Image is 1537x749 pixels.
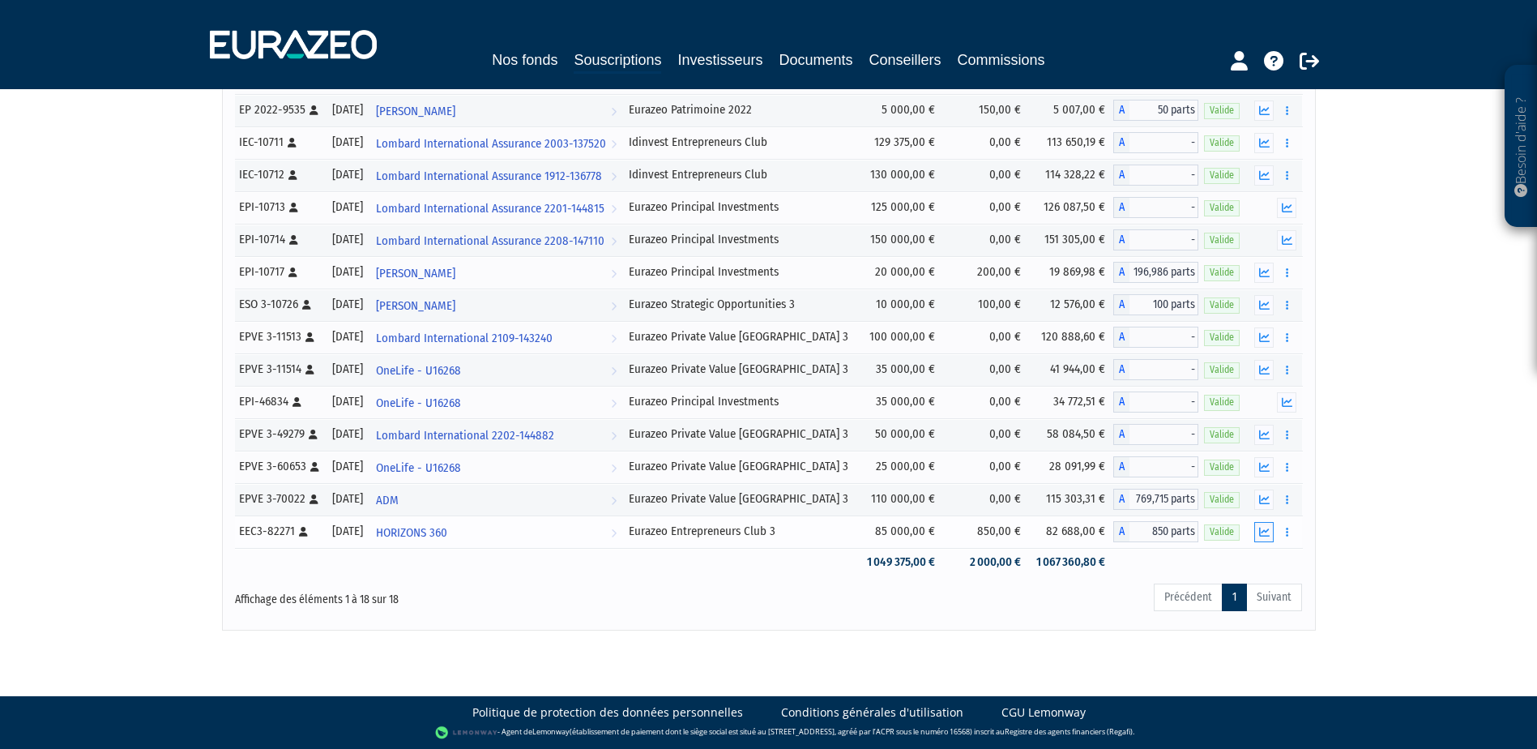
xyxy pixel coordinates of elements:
[332,458,364,475] div: [DATE]
[472,704,743,721] a: Politique de protection des données personnelles
[1204,395,1240,410] span: Valide
[869,49,941,71] a: Conseillers
[1029,353,1113,386] td: 41 944,00 €
[1029,321,1113,353] td: 120 888,60 €
[1113,197,1129,218] span: A
[1113,197,1198,218] div: A - Eurazeo Principal Investments
[1129,456,1198,477] span: -
[1204,330,1240,345] span: Valide
[1129,327,1198,348] span: -
[943,548,1029,576] td: 2 000,00 €
[309,430,318,439] i: [Français] Personne physique
[492,49,557,71] a: Nos fonds
[332,134,364,151] div: [DATE]
[611,291,617,321] i: Voir l'investisseur
[369,191,624,224] a: Lombard International Assurance 2201-144815
[332,263,364,280] div: [DATE]
[943,386,1029,418] td: 0,00 €
[1029,418,1113,451] td: 58 084,50 €
[302,300,311,310] i: [Français] Personne physique
[332,393,364,410] div: [DATE]
[1113,521,1129,542] span: A
[1113,327,1129,348] span: A
[574,49,661,74] a: Souscriptions
[376,226,604,256] span: Lombard International Assurance 2208-147110
[1204,297,1240,313] span: Valide
[629,393,853,410] div: Eurazeo Principal Investments
[332,361,364,378] div: [DATE]
[376,453,461,483] span: OneLife - U16268
[1113,521,1198,542] div: A - Eurazeo Entrepreneurs Club 3
[310,494,318,504] i: [Français] Personne physique
[943,191,1029,224] td: 0,00 €
[369,321,624,353] a: Lombard International 2109-143240
[332,101,364,118] div: [DATE]
[310,462,319,472] i: [Français] Personne physique
[1029,516,1113,548] td: 82 688,00 €
[860,353,943,386] td: 35 000,00 €
[943,418,1029,451] td: 0,00 €
[860,191,943,224] td: 125 000,00 €
[611,161,617,191] i: Voir l'investisseur
[611,129,617,159] i: Voir l'investisseur
[611,259,617,289] i: Voir l'investisseur
[239,490,321,507] div: EPVE 3-70022
[239,231,321,248] div: EPI-10714
[332,166,364,183] div: [DATE]
[1005,726,1133,737] a: Registre des agents financiers (Regafi)
[860,483,943,516] td: 110 000,00 €
[629,523,853,540] div: Eurazeo Entrepreneurs Club 3
[1129,294,1198,315] span: 100 parts
[1029,386,1113,418] td: 34 772,51 €
[376,323,553,353] span: Lombard International 2109-143240
[332,231,364,248] div: [DATE]
[629,231,853,248] div: Eurazeo Principal Investments
[1129,262,1198,283] span: 196,986 parts
[289,235,298,245] i: [Français] Personne physique
[1204,168,1240,183] span: Valide
[1029,94,1113,126] td: 5 007,00 €
[629,134,853,151] div: Idinvest Entrepreneurs Club
[1129,197,1198,218] span: -
[1222,584,1247,611] a: 1
[1113,424,1129,445] span: A
[369,483,624,516] a: ADM
[376,96,455,126] span: [PERSON_NAME]
[860,289,943,321] td: 10 000,00 €
[299,527,308,537] i: [Français] Personne physique
[1204,200,1240,216] span: Valide
[239,296,321,313] div: ESO 3-10726
[376,421,554,451] span: Lombard International 2202-144882
[332,490,364,507] div: [DATE]
[611,486,617,516] i: Voir l'investisseur
[239,263,321,280] div: EPI-10717
[677,49,762,71] a: Investisseurs
[369,126,624,159] a: Lombard International Assurance 2003-137520
[288,267,297,277] i: [Français] Personne physique
[369,256,624,289] a: [PERSON_NAME]
[943,94,1029,126] td: 150,00 €
[611,388,617,418] i: Voir l'investisseur
[860,516,943,548] td: 85 000,00 €
[1113,132,1198,153] div: A - Idinvest Entrepreneurs Club
[860,418,943,451] td: 50 000,00 €
[239,328,321,345] div: EPVE 3-11513
[1129,359,1198,380] span: -
[629,426,853,443] div: Eurazeo Private Value [GEOGRAPHIC_DATA] 3
[1113,262,1129,283] span: A
[943,256,1029,289] td: 200,00 €
[629,166,853,183] div: Idinvest Entrepreneurs Club
[376,388,461,418] span: OneLife - U16268
[239,393,321,410] div: EPI-46834
[629,328,853,345] div: Eurazeo Private Value [GEOGRAPHIC_DATA] 3
[1029,483,1113,516] td: 115 303,31 €
[210,30,377,59] img: 1732889491-logotype_eurazeo_blanc_rvb.png
[332,523,364,540] div: [DATE]
[239,166,321,183] div: IEC-10712
[1129,392,1198,413] span: -
[1113,456,1129,477] span: A
[1029,256,1113,289] td: 19 869,98 €
[629,361,853,378] div: Eurazeo Private Value [GEOGRAPHIC_DATA] 3
[239,101,321,118] div: EP 2022-9535
[332,199,364,216] div: [DATE]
